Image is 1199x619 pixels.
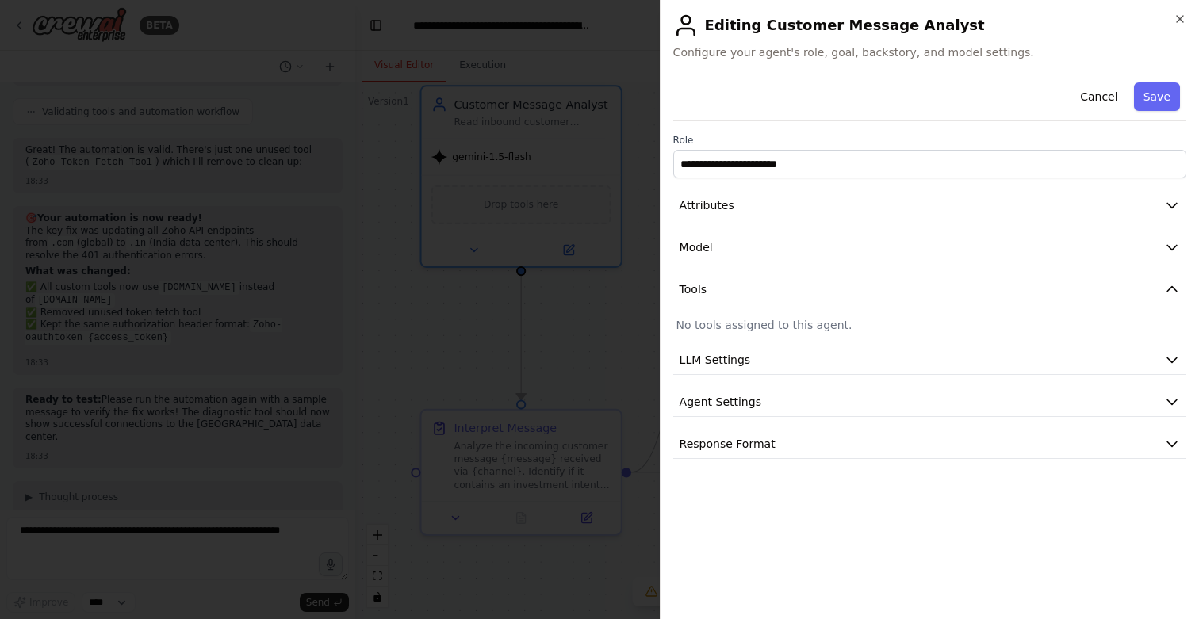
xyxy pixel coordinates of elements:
button: Attributes [673,191,1186,220]
p: No tools assigned to this agent. [676,317,1183,333]
span: Agent Settings [680,394,761,410]
button: Cancel [1071,82,1127,111]
button: Save [1134,82,1180,111]
button: Agent Settings [673,388,1186,417]
span: Attributes [680,197,734,213]
h2: Editing Customer Message Analyst [673,13,1186,38]
span: LLM Settings [680,352,751,368]
span: Model [680,239,713,255]
button: Response Format [673,430,1186,459]
span: Response Format [680,436,776,452]
button: Model [673,233,1186,262]
button: Tools [673,275,1186,304]
button: LLM Settings [673,346,1186,375]
span: Configure your agent's role, goal, backstory, and model settings. [673,44,1186,60]
span: Tools [680,281,707,297]
label: Role [673,134,1186,147]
